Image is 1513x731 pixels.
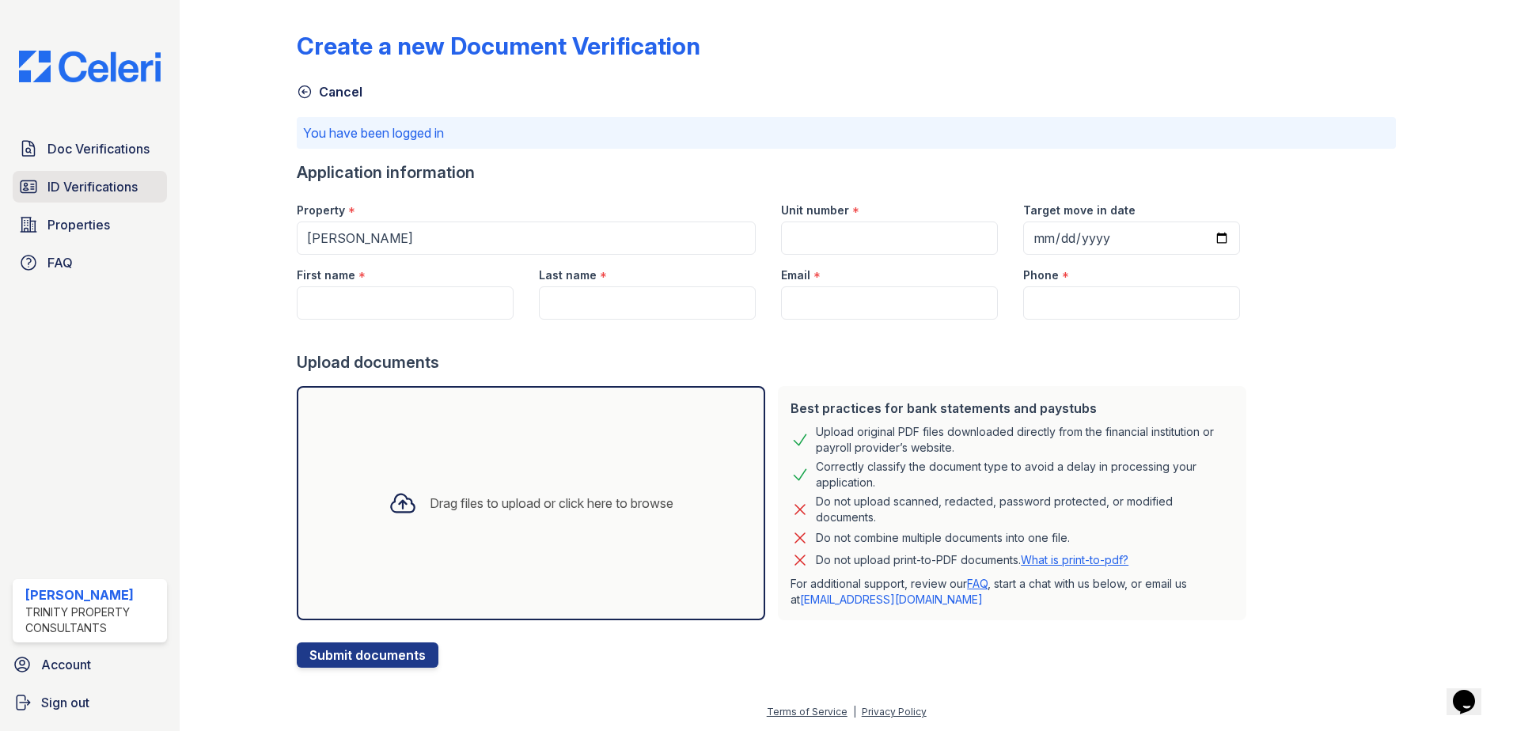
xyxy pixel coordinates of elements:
[47,253,73,272] span: FAQ
[791,399,1234,418] div: Best practices for bank statements and paystubs
[781,267,810,283] label: Email
[297,203,345,218] label: Property
[816,528,1070,547] div: Do not combine multiple documents into one file.
[967,577,988,590] a: FAQ
[47,177,138,196] span: ID Verifications
[6,649,173,680] a: Account
[430,494,673,513] div: Drag files to upload or click here to browse
[297,267,355,283] label: First name
[1447,668,1497,715] iframe: chat widget
[41,693,89,712] span: Sign out
[297,32,700,60] div: Create a new Document Verification
[297,161,1253,184] div: Application information
[862,706,927,718] a: Privacy Policy
[47,215,110,234] span: Properties
[1023,267,1059,283] label: Phone
[816,424,1234,456] div: Upload original PDF files downloaded directly from the financial institution or payroll provider’...
[13,209,167,241] a: Properties
[800,593,983,606] a: [EMAIL_ADDRESS][DOMAIN_NAME]
[539,267,597,283] label: Last name
[297,642,438,668] button: Submit documents
[13,171,167,203] a: ID Verifications
[303,123,1390,142] p: You have been logged in
[25,585,161,604] div: [PERSON_NAME]
[1021,553,1128,566] a: What is print-to-pdf?
[13,247,167,278] a: FAQ
[791,576,1234,608] p: For additional support, review our , start a chat with us below, or email us at
[781,203,849,218] label: Unit number
[297,351,1253,373] div: Upload documents
[297,82,362,101] a: Cancel
[6,687,173,718] a: Sign out
[25,604,161,636] div: Trinity Property Consultants
[767,706,848,718] a: Terms of Service
[1023,203,1136,218] label: Target move in date
[41,655,91,674] span: Account
[816,459,1234,490] div: Correctly classify the document type to avoid a delay in processing your application.
[13,133,167,165] a: Doc Verifications
[853,706,856,718] div: |
[6,51,173,82] img: CE_Logo_Blue-a8612792a0a2168367f1c8372b55b34899dd931a85d93a1a3d3e32e68fde9ad4.png
[47,139,150,158] span: Doc Verifications
[816,494,1234,525] div: Do not upload scanned, redacted, password protected, or modified documents.
[816,552,1128,568] p: Do not upload print-to-PDF documents.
